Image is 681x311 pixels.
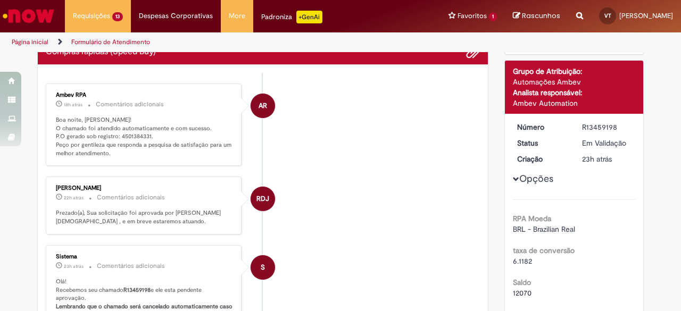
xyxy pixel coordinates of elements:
div: 28/08/2025 16:34:31 [582,154,632,164]
div: Ambev Automation [513,98,636,108]
div: Grupo de Atribuição: [513,66,636,77]
small: Comentários adicionais [97,262,165,271]
span: Favoritos [458,11,487,21]
span: 23h atrás [64,263,84,270]
span: 6.1182 [513,256,532,266]
span: Rascunhos [522,11,560,21]
span: 12070 [513,288,531,298]
div: R13459198 [582,122,632,132]
span: 1 [489,12,497,21]
span: AR [259,93,267,119]
b: Saldo [513,278,531,287]
span: Despesas Corporativas [139,11,213,21]
a: Formulário de Atendimento [71,38,150,46]
b: RPA Moeda [513,214,551,223]
small: Comentários adicionais [97,193,165,202]
img: ServiceNow [1,5,56,27]
a: Rascunhos [513,11,560,21]
div: Automações Ambev [513,77,636,87]
span: VT [604,12,611,19]
p: +GenAi [296,11,322,23]
b: taxa de conversão [513,246,575,255]
div: Rafaela De Jesus Pereira [251,187,275,211]
div: Em Validação [582,138,632,148]
span: S [261,255,265,280]
span: BRL - Brazilian Real [513,224,575,234]
time: 28/08/2025 16:34:31 [582,154,612,164]
span: 23h atrás [582,154,612,164]
div: System [251,255,275,280]
small: Comentários adicionais [96,100,164,109]
div: [PERSON_NAME] [56,185,233,191]
div: Padroniza [261,11,322,23]
b: R13459198 [123,286,151,294]
div: Analista responsável: [513,87,636,98]
dt: Número [509,122,575,132]
a: Página inicial [12,38,48,46]
p: Prezado(a), Sua solicitação foi aprovada por [PERSON_NAME][DEMOGRAPHIC_DATA] , e em breve estarem... [56,209,233,225]
span: 13 [112,12,123,21]
span: [PERSON_NAME] [619,11,673,20]
span: Requisições [73,11,110,21]
span: 18h atrás [64,102,82,108]
div: Ambev RPA [251,94,275,118]
div: Ambev RPA [56,92,233,98]
span: More [229,11,245,21]
p: Boa noite, [PERSON_NAME]! O chamado foi atendido automaticamente e com sucesso. P.O gerado sob re... [56,116,233,158]
dt: Status [509,138,575,148]
dt: Criação [509,154,575,164]
span: 22h atrás [64,195,84,201]
time: 28/08/2025 20:50:52 [64,102,82,108]
button: Adicionar anexos [466,45,480,59]
ul: Trilhas de página [8,32,446,52]
div: Sistema [56,254,233,260]
h2: Compras rápidas (Speed Buy) Histórico de tíquete [46,47,156,57]
span: RDJ [256,186,269,212]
